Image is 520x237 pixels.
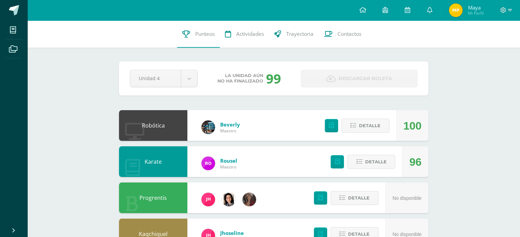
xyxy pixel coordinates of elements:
button: Detalle [342,119,389,133]
span: Unidad 4 [139,70,172,86]
span: No disponible [392,232,422,237]
span: Maya [468,4,483,11]
div: 99 [266,70,281,87]
div: Progrentis [119,182,187,213]
div: Robótica [119,110,187,141]
a: Jhoseline [220,229,244,236]
span: Maestro [220,164,237,170]
span: Punteos [195,30,215,38]
span: Trayectoria [286,30,314,38]
a: Unidad 4 [130,70,197,87]
span: Descargar boleta [338,70,392,87]
div: 96 [409,147,422,177]
img: 9265801c139b95c850505ad960065ce9.png [242,193,256,206]
button: Detalle [331,191,378,205]
div: 100 [403,110,422,141]
span: No disponible [392,195,422,201]
img: 44b7386e2150bafe6f75c9566b169429.png [449,3,463,17]
span: Mi Perfil [468,10,483,16]
span: Detalle [359,119,381,132]
a: Beverly [220,121,240,128]
img: 8d111c54e46f86f8e7ff055ff49bdf2e.png [222,193,236,206]
button: Detalle [347,155,395,169]
a: Rousel [220,157,237,164]
span: La unidad aún no ha finalizado [217,73,263,84]
a: Actividades [220,20,269,48]
img: c00a0765c4898c626be081b0d8af7c0d.png [201,193,215,206]
span: Maestro [220,128,240,134]
span: Detalle [348,192,370,204]
img: 34fa802e52f1a7c5000ca845efa31f00.png [201,120,215,134]
img: 622bbccbb56ef3a75229b1369ba48c20.png [201,157,215,170]
a: Trayectoria [269,20,319,48]
span: Contactos [337,30,361,38]
a: Punteos [177,20,220,48]
div: Karate [119,146,187,177]
a: Contactos [319,20,366,48]
span: Actividades [236,30,264,38]
span: Detalle [365,155,386,168]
